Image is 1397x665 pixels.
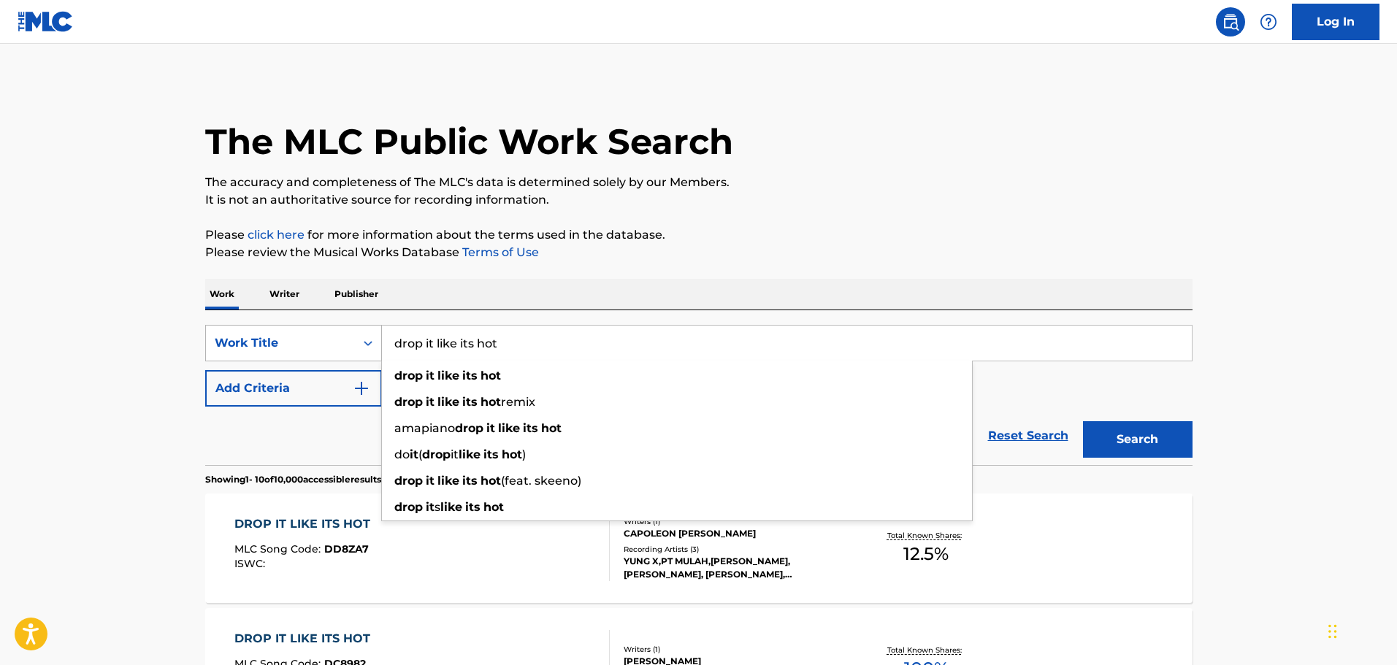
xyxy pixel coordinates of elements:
p: Writer [265,279,304,310]
p: Publisher [330,279,383,310]
span: DD8ZA7 [324,542,369,556]
strong: hot [481,474,501,488]
strong: its [483,447,499,461]
p: The accuracy and completeness of The MLC's data is determined solely by our Members. [205,174,1193,191]
span: ) [522,447,526,461]
a: Log In [1292,4,1379,40]
div: Recording Artists ( 3 ) [624,544,844,555]
p: Work [205,279,239,310]
span: (feat. skeeno) [501,474,581,488]
strong: drop [422,447,451,461]
span: MLC Song Code : [234,542,324,556]
strong: drop [394,395,423,409]
p: Please review the Musical Works Database [205,244,1193,261]
a: Public Search [1216,7,1245,36]
strong: its [462,395,478,409]
div: Writers ( 1 ) [624,644,844,655]
a: DROP IT LIKE ITS HOTMLC Song Code:DD8ZA7ISWC:Writers (1)CAPOLEON [PERSON_NAME]Recording Artists (... [205,493,1193,603]
strong: like [437,395,459,409]
img: 9d2ae6d4665cec9f34b9.svg [353,380,370,397]
a: Reset Search [981,420,1076,452]
div: CAPOLEON [PERSON_NAME] [624,527,844,540]
div: Writers ( 1 ) [624,516,844,527]
strong: like [459,447,481,461]
span: remix [501,395,535,409]
img: search [1222,13,1239,31]
strong: hot [481,369,501,383]
strong: its [465,500,481,514]
form: Search Form [205,325,1193,465]
strong: its [462,369,478,383]
strong: like [498,421,520,435]
span: s [435,500,440,514]
div: DROP IT LIKE ITS HOT [234,630,378,647]
strong: like [440,500,462,514]
strong: drop [394,474,423,488]
div: Help [1254,7,1283,36]
strong: hot [541,421,562,435]
strong: it [426,369,435,383]
strong: it [486,421,495,435]
div: DROP IT LIKE ITS HOT [234,515,378,533]
span: 12.5 % [903,541,949,567]
strong: drop [455,421,483,435]
strong: like [437,369,459,383]
strong: it [426,474,435,488]
div: Drag [1328,610,1337,653]
strong: like [437,474,459,488]
strong: hot [481,395,501,409]
strong: hot [483,500,504,514]
span: ISWC : [234,557,269,570]
strong: it [410,447,418,461]
img: MLC Logo [18,11,74,32]
p: Showing 1 - 10 of 10,000 accessible results (Total 789,414 ) [205,473,445,486]
strong: its [523,421,538,435]
button: Add Criteria [205,370,382,407]
a: click here [248,228,305,242]
strong: drop [394,369,423,383]
strong: it [426,395,435,409]
div: YUNG X,PT MULAH,[PERSON_NAME],[PERSON_NAME], [PERSON_NAME], [PERSON_NAME], [PERSON_NAME] [624,555,844,581]
iframe: Chat Widget [1324,595,1397,665]
img: help [1260,13,1277,31]
span: do [394,447,410,461]
h1: The MLC Public Work Search [205,120,733,164]
span: amapiano [394,421,455,435]
button: Search [1083,421,1193,458]
a: Terms of Use [459,245,539,259]
p: It is not an authoritative source for recording information. [205,191,1193,209]
span: ( [418,447,422,461]
strong: its [462,474,478,488]
span: it [451,447,459,461]
strong: hot [502,447,522,461]
p: Please for more information about the terms used in the database. [205,226,1193,244]
strong: drop [394,500,423,514]
div: Work Title [215,334,346,352]
strong: it [426,500,435,514]
p: Total Known Shares: [887,645,965,656]
p: Total Known Shares: [887,530,965,541]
